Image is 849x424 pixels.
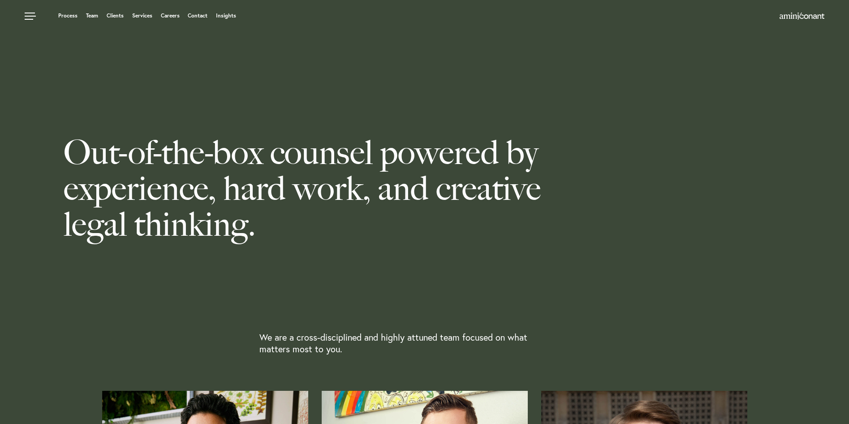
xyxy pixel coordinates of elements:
p: We are a cross-disciplined and highly attuned team focused on what matters most to you. [259,332,545,355]
a: Process [58,13,78,18]
a: Services [132,13,152,18]
img: Amini & Conant [780,13,824,20]
a: Contact [188,13,207,18]
a: Careers [161,13,180,18]
a: Team [86,13,98,18]
a: Home [780,13,824,20]
a: Clients [107,13,124,18]
a: Insights [216,13,236,18]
